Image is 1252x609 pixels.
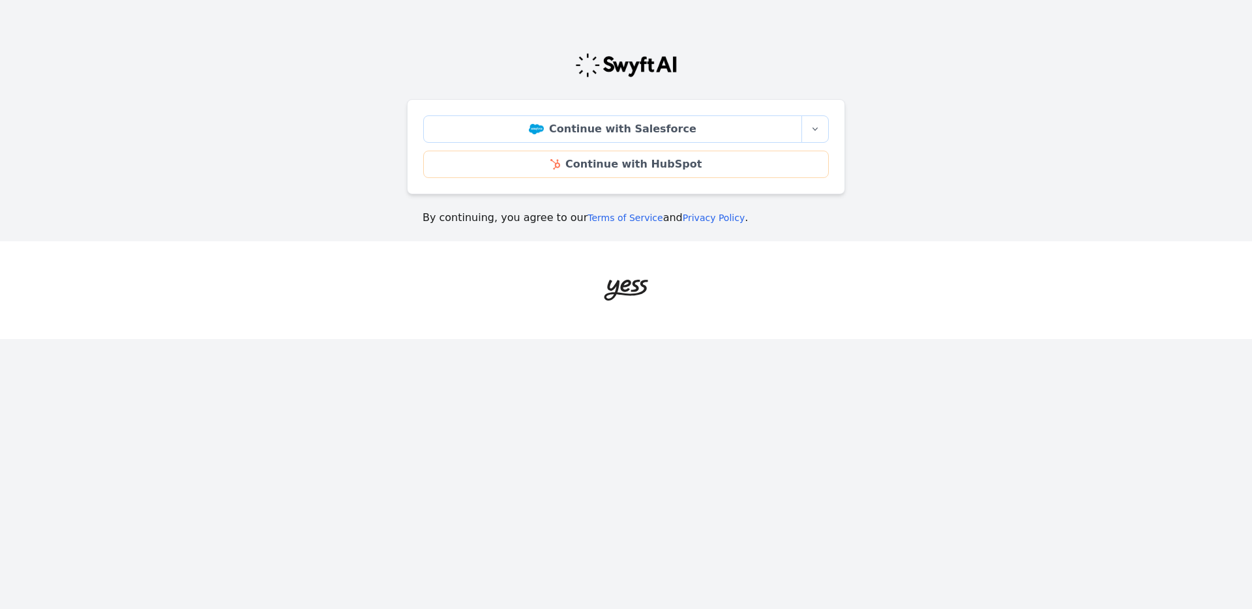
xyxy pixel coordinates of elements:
a: Terms of Service [588,213,663,223]
p: By continuing, you agree to our and . [423,210,829,226]
a: Continue with Salesforce [423,115,802,143]
img: Salesforce [529,124,544,134]
a: Privacy Policy [683,213,745,223]
a: Continue with HubSpot [423,151,829,178]
img: Swyft Logo [574,52,678,78]
img: HubSpot [550,159,560,170]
